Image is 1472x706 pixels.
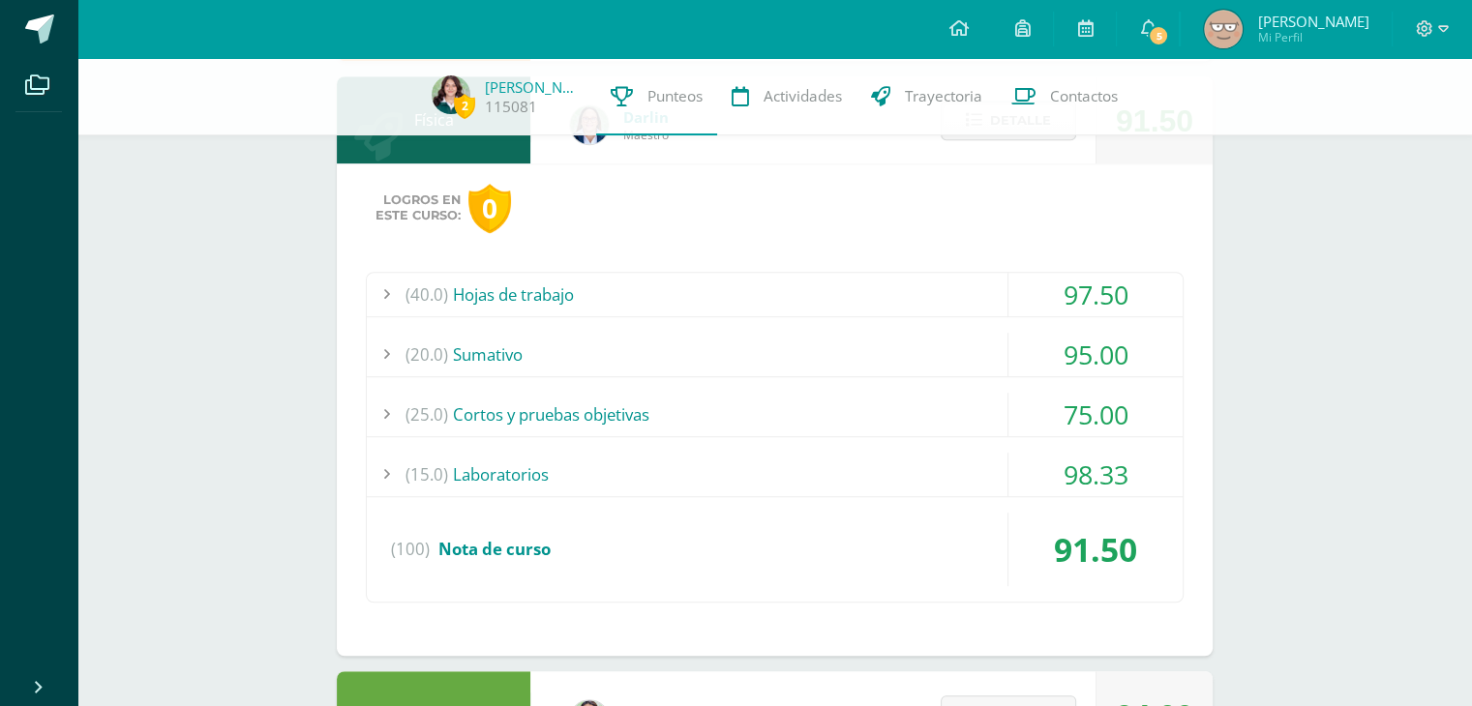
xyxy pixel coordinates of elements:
span: (100) [391,513,430,586]
a: [PERSON_NAME] [485,77,582,97]
span: Contactos [1050,86,1118,106]
span: (15.0) [406,453,448,496]
span: (25.0) [406,393,448,436]
span: (20.0) [406,333,448,376]
div: 91.50 [1008,513,1183,586]
div: Cortos y pruebas objetivas [367,393,1183,436]
span: Nota de curso [438,538,551,560]
span: Mi Perfil [1257,29,1368,45]
span: (40.0) [406,273,448,316]
span: Trayectoria [905,86,982,106]
div: 98.33 [1008,453,1183,496]
span: [PERSON_NAME] [1257,12,1368,31]
div: Sumativo [367,333,1183,376]
div: 75.00 [1008,393,1183,436]
a: Punteos [596,58,717,135]
img: 1d0ca742f2febfec89986c8588b009e1.png [1204,10,1243,48]
div: 95.00 [1008,333,1183,376]
div: Laboratorios [367,453,1183,496]
span: 2 [454,94,475,118]
div: 0 [468,184,511,233]
a: Actividades [717,58,856,135]
div: Hojas de trabajo [367,273,1183,316]
span: Logros en este curso: [376,192,461,223]
img: f838ef393e03f16fe2b12bbba3ee451b.png [432,75,470,114]
span: Punteos [647,86,703,106]
a: Contactos [997,58,1132,135]
a: 115081 [485,97,537,117]
a: Trayectoria [856,58,997,135]
span: Actividades [764,86,842,106]
div: 97.50 [1008,273,1183,316]
span: 5 [1148,25,1169,46]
